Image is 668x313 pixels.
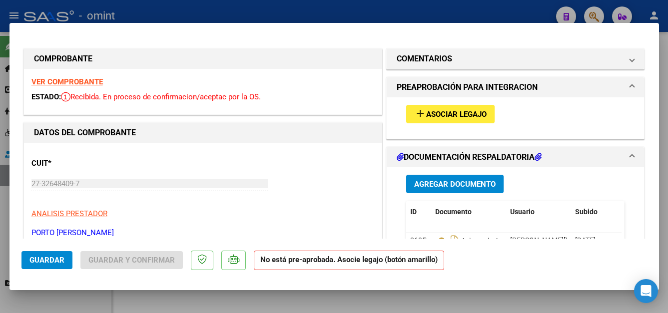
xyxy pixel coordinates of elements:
a: VER COMPROBANTE [31,77,103,86]
strong: COMPROBANTE [34,54,92,63]
span: ESTADO: [31,92,61,101]
span: Documento [435,208,472,216]
p: CUIT [31,158,134,169]
span: Asociar Legajo [426,110,487,119]
span: ANALISIS PRESTADOR [31,209,107,218]
button: Asociar Legajo [406,105,495,123]
datatable-header-cell: Usuario [506,201,571,223]
span: Recibida. En proceso de confirmacion/aceptac por la OS. [61,92,261,101]
datatable-header-cell: ID [406,201,431,223]
strong: DATOS DEL COMPROBANTE [34,128,136,137]
p: PORTO [PERSON_NAME] [31,227,374,239]
datatable-header-cell: Subido [571,201,621,223]
span: 26350 [410,236,430,244]
button: Guardar y Confirmar [80,251,183,269]
mat-expansion-panel-header: COMENTARIOS [387,49,645,69]
span: Agregar Documento [414,180,496,189]
datatable-header-cell: Documento [431,201,506,223]
button: Guardar [21,251,72,269]
button: Agregar Documento [406,175,504,193]
mat-expansion-panel-header: DOCUMENTACIÓN RESPALDATORIA [387,147,645,167]
strong: No está pre-aprobada. Asocie legajo (botón amarillo) [254,251,444,270]
h1: PREAPROBACIÓN PARA INTEGRACION [397,81,538,93]
span: Guardar [29,256,64,265]
span: Guardar y Confirmar [88,256,175,265]
span: Usuario [510,208,535,216]
mat-expansion-panel-header: PREAPROBACIÓN PARA INTEGRACION [387,77,645,97]
mat-icon: add [414,107,426,119]
span: [DATE] [575,236,596,244]
h1: DOCUMENTACIÓN RESPALDATORIA [397,151,542,163]
span: ID [410,208,417,216]
span: Asistencia Agosto [435,237,517,245]
h1: COMENTARIOS [397,53,452,65]
div: Open Intercom Messenger [634,279,658,303]
div: PREAPROBACIÓN PARA INTEGRACION [387,97,645,139]
span: Subido [575,208,598,216]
